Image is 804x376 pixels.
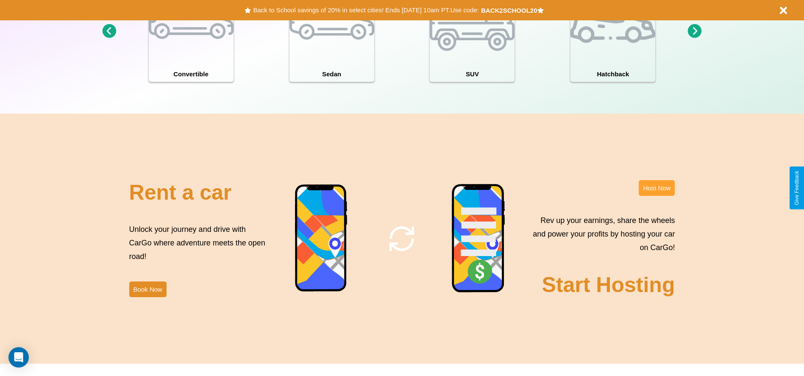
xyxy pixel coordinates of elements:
button: Back to School savings of 20% in select cities! Ends [DATE] 10am PT.Use code: [251,4,481,16]
img: phone [295,184,348,293]
h2: Rent a car [129,180,232,205]
b: BACK2SCHOOL20 [481,7,537,14]
div: Give Feedback [794,171,800,205]
h4: Convertible [149,66,234,82]
h4: Sedan [289,66,374,82]
h4: Hatchback [570,66,655,82]
h4: SUV [430,66,515,82]
div: Open Intercom Messenger [8,347,29,368]
h2: Start Hosting [542,273,675,297]
button: Host Now [639,180,675,196]
p: Rev up your earnings, share the wheels and power your profits by hosting your car on CarGo! [528,214,675,255]
img: phone [451,184,506,294]
p: Unlock your journey and drive with CarGo where adventure meets the open road! [129,223,268,264]
button: Book Now [129,281,167,297]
